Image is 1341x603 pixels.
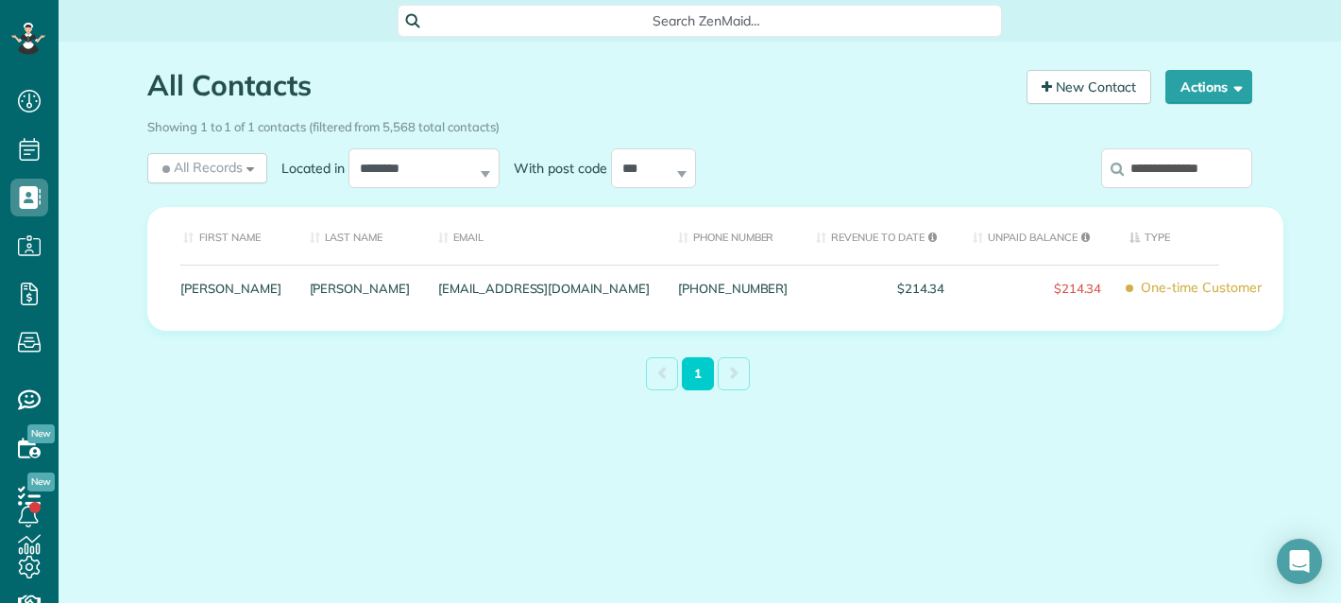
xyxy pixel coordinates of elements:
[296,207,425,265] th: Last Name: activate to sort column ascending
[424,207,664,265] th: Email: activate to sort column ascending
[27,424,55,443] span: New
[959,207,1115,265] th: Unpaid Balance: activate to sort column ascending
[500,159,611,178] label: With post code
[1165,70,1252,104] button: Actions
[682,357,714,390] a: 1
[147,111,1252,136] div: Showing 1 to 1 of 1 contacts (filtered from 5,568 total contacts)
[27,473,55,491] span: New
[664,265,802,312] div: [PHONE_NUMBER]
[267,159,348,178] label: Located in
[1277,539,1322,584] div: Open Intercom Messenger
[816,282,944,295] span: $214.34
[664,207,802,265] th: Phone number: activate to sort column ascending
[973,282,1101,295] span: $214.34
[159,158,243,177] span: All Records
[802,207,959,265] th: Revenue to Date: activate to sort column ascending
[424,265,664,312] div: [EMAIL_ADDRESS][DOMAIN_NAME]
[180,282,281,295] a: [PERSON_NAME]
[310,282,411,295] a: [PERSON_NAME]
[147,207,296,265] th: First Name: activate to sort column ascending
[147,70,1012,101] h1: All Contacts
[1115,207,1283,265] th: Type: activate to sort column descending
[1027,70,1151,104] a: New Contact
[1129,271,1269,304] span: One-time Customer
